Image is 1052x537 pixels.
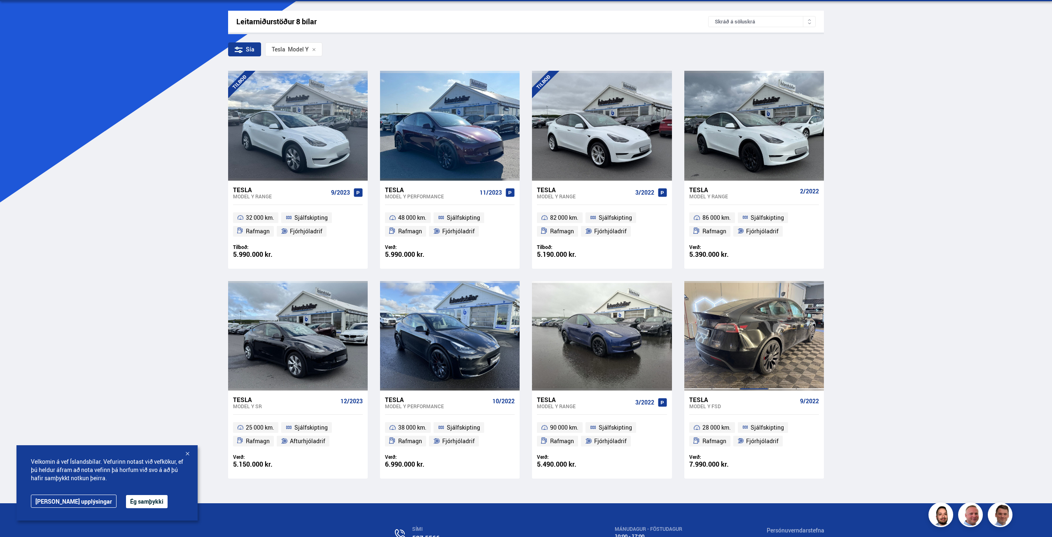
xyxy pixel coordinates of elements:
[537,403,632,409] div: Model Y RANGE
[550,436,574,446] span: Rafmagn
[989,504,1014,528] img: FbJEzSuNWCJXmdc-.webp
[684,181,824,269] a: Tesla Model Y RANGE 2/2022 86 000 km. Sjálfskipting Rafmagn Fjórhjóladrif Verð: 5.390.000 kr.
[635,399,654,406] span: 3/2022
[447,213,480,223] span: Sjálfskipting
[615,526,682,532] div: MÁNUDAGUR - FÖSTUDAGUR
[702,423,731,432] span: 28 000 km.
[385,193,476,199] div: Model Y PERFORMANCE
[272,46,285,53] div: Tesla
[599,423,632,432] span: Sjálfskipting
[532,391,672,479] a: Tesla Model Y RANGE 3/2022 90 000 km. Sjálfskipting Rafmagn Fjórhjóladrif Verð: 5.490.000 kr.
[689,186,797,193] div: Tesla
[751,423,784,432] span: Sjálfskipting
[228,42,261,56] div: Sía
[702,436,726,446] span: Rafmagn
[385,186,476,193] div: Tesla
[447,423,480,432] span: Sjálfskipting
[380,181,520,269] a: Tesla Model Y PERFORMANCE 11/2023 48 000 km. Sjálfskipting Rafmagn Fjórhjóladrif Verð: 5.990.000 kr.
[550,213,578,223] span: 82 000 km.
[751,213,784,223] span: Sjálfskipting
[31,495,117,508] a: [PERSON_NAME] upplýsingar
[635,189,654,196] span: 3/2022
[492,398,515,404] span: 10/2022
[746,436,779,446] span: Fjórhjóladrif
[689,454,754,460] div: Verð:
[246,226,270,236] span: Rafmagn
[290,226,322,236] span: Fjórhjóladrif
[689,396,797,403] div: Tesla
[294,213,328,223] span: Sjálfskipting
[537,396,632,403] div: Tesla
[385,454,450,460] div: Verð:
[689,403,797,409] div: Model Y FSD
[412,526,530,532] div: SÍMI
[228,391,368,479] a: Tesla Model Y SR 12/2023 25 000 km. Sjálfskipting Rafmagn Afturhjóladrif Verð: 5.150.000 kr.
[385,244,450,250] div: Verð:
[550,423,578,432] span: 90 000 km.
[380,391,520,479] a: Tesla Model Y PERFORMANCE 10/2022 38 000 km. Sjálfskipting Rafmagn Fjórhjóladrif Verð: 6.990.000 kr.
[442,226,475,236] span: Fjórhjóladrif
[398,423,427,432] span: 38 000 km.
[385,461,450,468] div: 6.990.000 kr.
[385,251,450,258] div: 5.990.000 kr.
[233,244,298,250] div: Tilboð:
[341,398,363,404] span: 12/2023
[537,251,602,258] div: 5.190.000 kr.
[800,398,819,404] span: 9/2022
[385,403,489,409] div: Model Y PERFORMANCE
[702,213,731,223] span: 86 000 km.
[126,495,168,508] button: Ég samþykki
[930,504,954,528] img: nhp88E3Fdnt1Opn2.png
[7,3,31,28] button: Opna LiveChat spjallviðmót
[385,396,489,403] div: Tesla
[532,181,672,269] a: Tesla Model Y RANGE 3/2022 82 000 km. Sjálfskipting Rafmagn Fjórhjóladrif Tilboð: 5.190.000 kr.
[246,423,274,432] span: 25 000 km.
[550,226,574,236] span: Rafmagn
[272,46,309,53] span: Model Y
[233,461,298,468] div: 5.150.000 kr.
[800,188,819,195] span: 2/2022
[228,181,368,269] a: Tesla Model Y RANGE 9/2023 32 000 km. Sjálfskipting Rafmagn Fjórhjóladrif Tilboð: 5.990.000 kr.
[746,226,779,236] span: Fjórhjóladrif
[246,213,274,223] span: 32 000 km.
[246,436,270,446] span: Rafmagn
[594,226,627,236] span: Fjórhjóladrif
[537,193,632,199] div: Model Y RANGE
[708,16,816,27] div: Skráð á söluskrá
[442,436,475,446] span: Fjórhjóladrif
[537,244,602,250] div: Tilboð:
[959,504,984,528] img: siFngHWaQ9KaOqBr.png
[398,436,422,446] span: Rafmagn
[331,189,350,196] span: 9/2023
[294,423,328,432] span: Sjálfskipting
[233,454,298,460] div: Verð:
[599,213,632,223] span: Sjálfskipting
[233,396,337,403] div: Tesla
[689,244,754,250] div: Verð:
[537,454,602,460] div: Verð:
[689,251,754,258] div: 5.390.000 kr.
[236,17,709,26] div: Leitarniðurstöður 8 bílar
[233,251,298,258] div: 5.990.000 kr.
[537,186,632,193] div: Tesla
[480,189,502,196] span: 11/2023
[537,461,602,468] div: 5.490.000 kr.
[290,436,325,446] span: Afturhjóladrif
[233,403,337,409] div: Model Y SR
[689,193,797,199] div: Model Y RANGE
[233,186,328,193] div: Tesla
[398,213,427,223] span: 48 000 km.
[684,391,824,479] a: Tesla Model Y FSD 9/2022 28 000 km. Sjálfskipting Rafmagn Fjórhjóladrif Verð: 7.990.000 kr.
[233,193,328,199] div: Model Y RANGE
[398,226,422,236] span: Rafmagn
[702,226,726,236] span: Rafmagn
[767,526,824,534] a: Persónuverndarstefna
[31,458,183,482] span: Velkomin á vef Íslandsbílar. Vefurinn notast við vefkökur, ef þú heldur áfram að nota vefinn þá h...
[689,461,754,468] div: 7.990.000 kr.
[594,436,627,446] span: Fjórhjóladrif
